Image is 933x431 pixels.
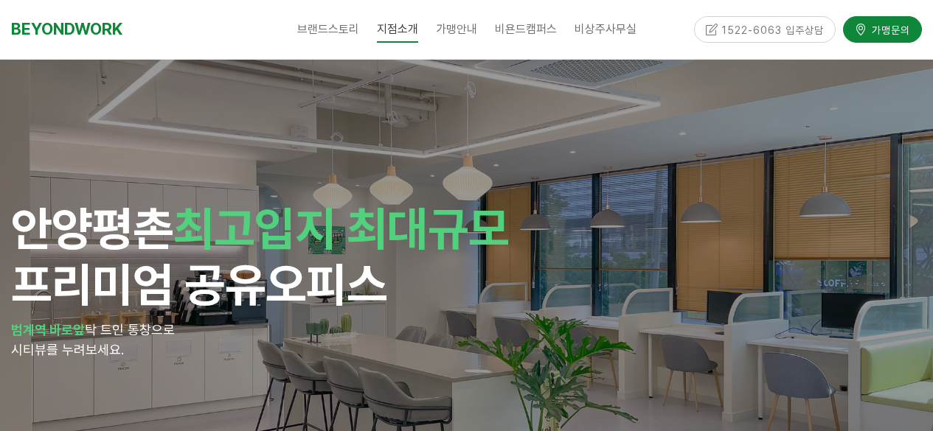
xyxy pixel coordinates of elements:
span: 비상주사무실 [575,22,637,36]
span: 비욘드캠퍼스 [495,22,557,36]
a: 비욘드캠퍼스 [486,11,566,48]
a: 브랜드스토리 [288,11,368,48]
span: 가맹문의 [867,20,910,35]
span: 가맹안내 [436,22,477,36]
span: 최고입지 최대규모 [173,200,509,256]
span: 시티뷰를 누려보세요. [11,342,124,357]
strong: 범계역 바로앞 [11,322,85,337]
span: 지점소개 [377,17,418,43]
span: 안양 프리미엄 공유오피스 [11,200,509,313]
a: BEYONDWORK [11,15,122,43]
span: 평촌 [92,200,173,256]
a: 지점소개 [368,11,427,48]
a: 가맹안내 [427,11,486,48]
span: 브랜드스토리 [297,22,359,36]
a: 비상주사무실 [566,11,645,48]
a: 가맹문의 [843,14,922,40]
span: 탁 트인 통창으로 [85,322,175,337]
